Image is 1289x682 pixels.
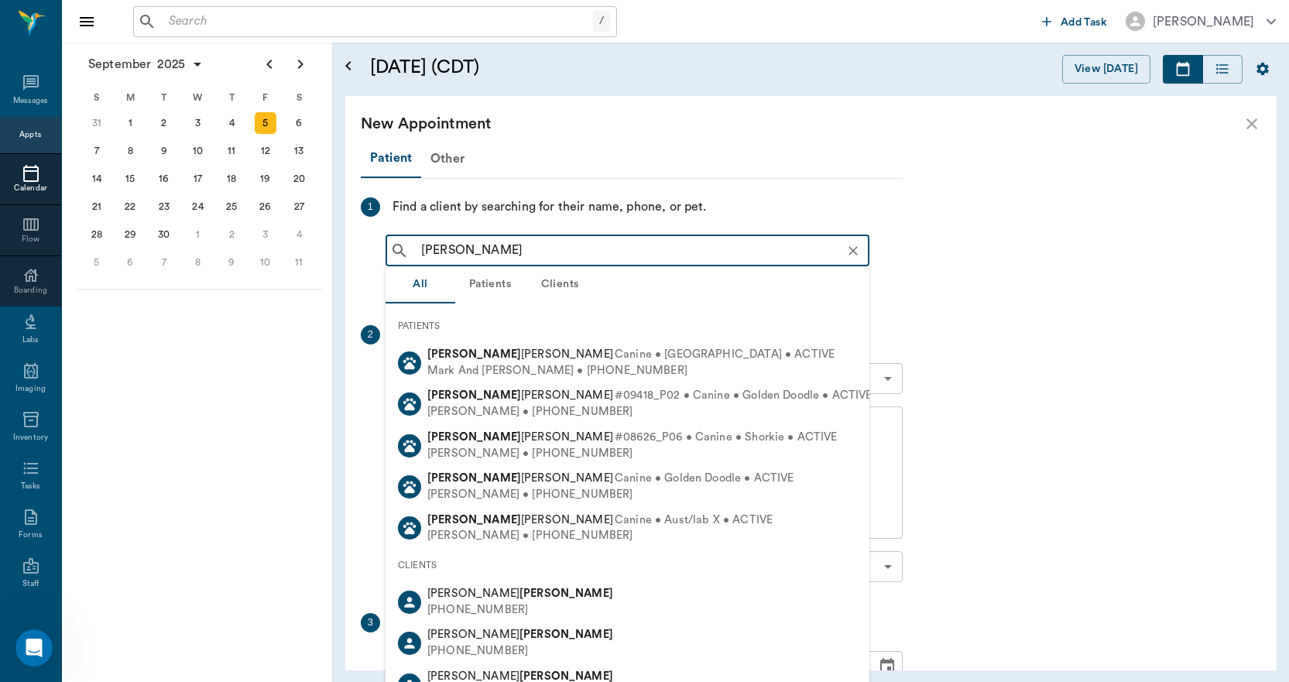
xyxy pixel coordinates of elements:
div: Friday, September 12, 2025 [255,140,276,162]
div: Wednesday, September 3, 2025 [187,112,209,134]
div: Saturday, September 27, 2025 [288,196,310,218]
div: Friday, September 5, 2025 [255,112,276,134]
div: There should not be a negative balance with me doing all of that. Why is there one? [56,316,297,380]
div: Thursday, October 2, 2025 [221,224,242,245]
iframe: Intercom live chat [15,629,53,667]
div: Sunday, September 14, 2025 [86,168,108,190]
div: Friday, September 26, 2025 [255,196,276,218]
div: [PERSON_NAME] • [PHONE_NUMBER] [427,528,773,544]
p: Active [75,19,106,35]
textarea: Message… [13,475,297,501]
button: Close drawer [71,6,102,37]
div: Tuesday, September 9, 2025 [153,140,175,162]
b: [PERSON_NAME] [427,389,521,401]
div: Messages [13,95,49,107]
button: [PERSON_NAME] [1113,7,1288,36]
div: Monday, September 22, 2025 [119,196,141,218]
div: Inventory [13,432,48,444]
div: Friday, October 10, 2025 [255,252,276,273]
div: Tuesday, September 30, 2025 [153,224,175,245]
button: close [1243,115,1261,133]
div: Friday, October 3, 2025 [255,224,276,245]
div: Other [421,140,474,177]
button: Gif picker [49,507,61,519]
b: [PERSON_NAME] [519,670,613,682]
a: #333dad [69,63,119,75]
div: Sunday, September 7, 2025 [86,140,108,162]
div: 2 [361,325,380,344]
div: Wednesday, September 24, 2025 [187,196,209,218]
button: Clients [525,266,595,303]
div: Imaging [15,383,46,395]
div: S [282,86,316,109]
div: 1 [361,197,380,217]
span: [PERSON_NAME] [427,629,613,640]
span: [PERSON_NAME] [427,348,613,360]
div: I see that the invoices and were also voided and they payment-debit card was canceled ($306.35). ... [25,46,242,138]
div: New Appointment [361,111,1243,136]
div: Mark And [PERSON_NAME] • [PHONE_NUMBER] [427,363,835,379]
div: [PERSON_NAME] • [PHONE_NUMBER] [427,487,794,503]
div: Wednesday, October 1, 2025 [187,224,209,245]
div: S [80,86,114,109]
div: Monday, September 1, 2025 [119,112,141,134]
div: So after it was billed, I tried to edit so that I could add the Heartgard, but it wouldn't let me... [56,159,297,314]
button: Send a message… [266,501,290,526]
button: Add Task [1036,7,1113,36]
span: Canine • Golden Doodle • ACTIVE [615,471,794,487]
button: Previous page [254,49,285,80]
div: Friday, September 19, 2025 [255,168,276,190]
b: [PERSON_NAME] [427,348,521,360]
span: [PERSON_NAME] [427,670,613,682]
div: Thursday, September 18, 2025 [221,168,242,190]
div: Thursday, October 9, 2025 [221,252,242,273]
div: Thursday, September 25, 2025 [221,196,242,218]
div: Wednesday, October 8, 2025 [187,252,209,273]
div: Saturday, October 4, 2025 [288,224,310,245]
div: [PHONE_NUMBER] [427,643,613,660]
div: Sunday, September 28, 2025 [86,224,108,245]
div: Appts [19,129,41,141]
span: [PERSON_NAME] [427,588,613,599]
b: [PERSON_NAME] [427,472,521,484]
div: Thursday, September 11, 2025 [221,140,242,162]
button: Open calendar [339,36,358,96]
h1: [PERSON_NAME] [75,8,176,19]
span: Canine • [GEOGRAPHIC_DATA] • ACTIVE [615,347,835,363]
div: [PERSON_NAME] • [PHONE_NUMBER] [427,446,838,462]
button: Clear [842,240,864,262]
div: Ok so you just wanted to void all the invoices and cancel all the payments from [DATE] so the bal... [12,392,254,487]
button: Upload attachment [74,507,86,519]
div: Find a client by searching for their name, phone, or pet. [393,197,707,217]
input: Search [163,11,593,33]
div: Saturday, September 13, 2025 [288,140,310,162]
div: Thursday, September 4, 2025 [221,112,242,134]
span: [PERSON_NAME] [427,431,613,443]
div: Lizbeth says… [12,392,297,515]
div: Wednesday, September 17, 2025 [187,168,209,190]
div: Forms [19,529,42,541]
div: Sunday, October 5, 2025 [86,252,108,273]
div: Monday, September 15, 2025 [119,168,141,190]
b: [PERSON_NAME] [427,514,521,526]
img: Profile image for Lizbeth [44,9,69,33]
h5: [DATE] (CDT) [370,55,764,80]
b: [PERSON_NAME] [519,629,613,640]
div: Close [272,6,300,34]
div: Wednesday, September 10, 2025 [187,140,209,162]
div: Monday, October 6, 2025 [119,252,141,273]
button: Patients [455,266,525,303]
button: Home [242,6,272,36]
a: #2cef69 [139,63,186,75]
div: Labs [22,334,39,346]
b: [PERSON_NAME] [519,588,613,599]
button: go back [10,6,39,36]
div: Saturday, September 6, 2025 [288,112,310,134]
div: [PERSON_NAME] • [PHONE_NUMBER] [427,404,872,420]
button: Emoji picker [24,507,36,519]
input: Search [415,240,865,262]
div: F [249,86,283,109]
div: Bert says… [12,316,297,392]
div: Monday, September 8, 2025 [119,140,141,162]
div: Saturday, September 20, 2025 [288,168,310,190]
